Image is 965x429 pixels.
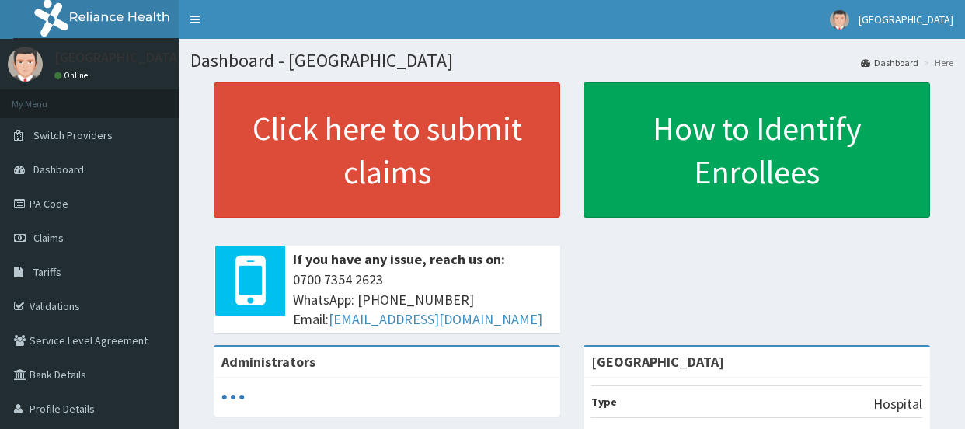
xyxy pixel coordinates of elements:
b: Type [591,395,617,409]
b: Administrators [221,353,315,371]
strong: [GEOGRAPHIC_DATA] [591,353,724,371]
a: [EMAIL_ADDRESS][DOMAIN_NAME] [329,310,542,328]
b: If you have any issue, reach us on: [293,250,505,268]
span: Tariffs [33,265,61,279]
img: User Image [8,47,43,82]
a: Click here to submit claims [214,82,560,218]
svg: audio-loading [221,385,245,409]
p: Hospital [873,394,922,414]
span: Dashboard [33,162,84,176]
a: Online [54,70,92,81]
span: Claims [33,231,64,245]
span: [GEOGRAPHIC_DATA] [859,12,953,26]
span: 0700 7354 2623 WhatsApp: [PHONE_NUMBER] Email: [293,270,552,330]
a: Dashboard [861,56,918,69]
p: [GEOGRAPHIC_DATA] [54,51,183,65]
span: Switch Providers [33,128,113,142]
img: User Image [830,10,849,30]
a: How to Identify Enrollees [584,82,930,218]
li: Here [920,56,953,69]
h1: Dashboard - [GEOGRAPHIC_DATA] [190,51,953,71]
